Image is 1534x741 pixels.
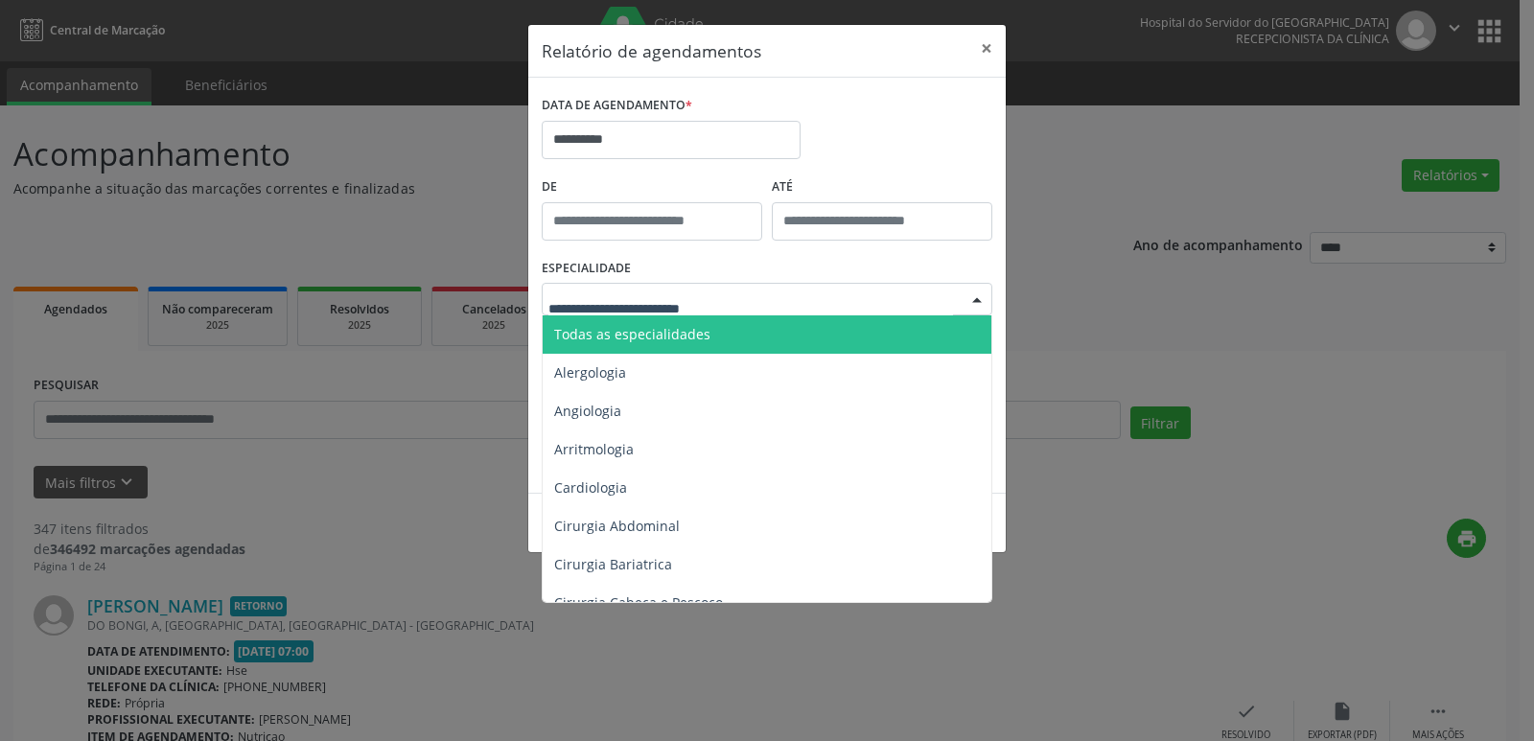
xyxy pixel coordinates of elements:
span: Cardiologia [554,478,627,497]
span: Angiologia [554,402,621,420]
button: Close [967,25,1006,72]
span: Todas as especialidades [554,325,710,343]
span: Cirurgia Cabeça e Pescoço [554,593,723,612]
label: ESPECIALIDADE [542,254,631,284]
h5: Relatório de agendamentos [542,38,761,63]
span: Alergologia [554,363,626,382]
label: ATÉ [772,173,992,202]
label: De [542,173,762,202]
span: Cirurgia Bariatrica [554,555,672,573]
label: DATA DE AGENDAMENTO [542,91,692,121]
span: Cirurgia Abdominal [554,517,680,535]
span: Arritmologia [554,440,634,458]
